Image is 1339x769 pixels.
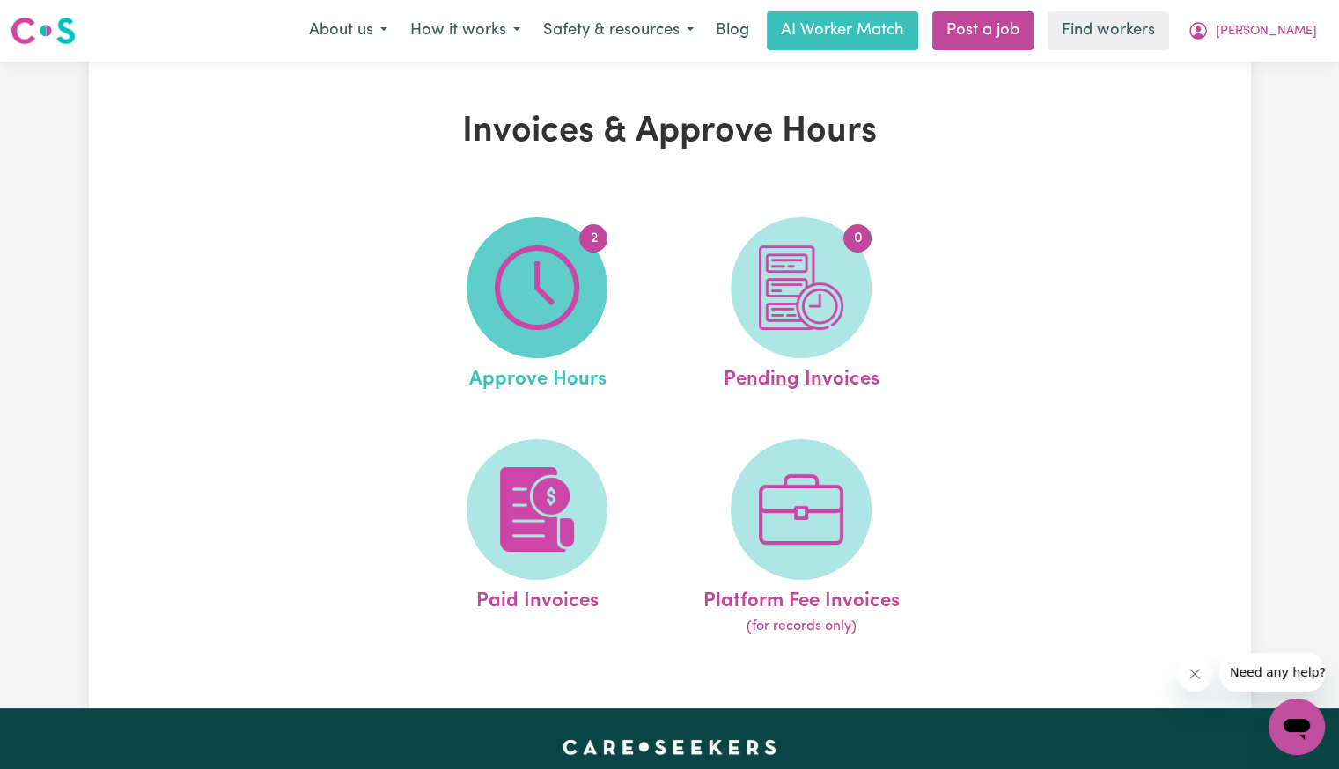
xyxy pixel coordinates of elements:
img: Careseekers logo [11,15,76,47]
span: Platform Fee Invoices [703,580,900,617]
a: Careseekers logo [11,11,76,51]
iframe: Message from company [1219,653,1325,692]
span: [PERSON_NAME] [1216,22,1317,41]
a: Pending Invoices [674,217,928,395]
button: Safety & resources [532,12,705,49]
a: Paid Invoices [410,439,664,638]
a: Post a job [932,11,1034,50]
span: Need any help? [11,12,107,26]
a: Approve Hours [410,217,664,395]
span: Pending Invoices [724,358,879,395]
a: Platform Fee Invoices(for records only) [674,439,928,638]
button: How it works [399,12,532,49]
a: Careseekers home page [563,740,776,754]
a: AI Worker Match [767,11,918,50]
span: Approve Hours [468,358,606,395]
button: About us [298,12,399,49]
iframe: Close message [1177,656,1212,692]
span: (for records only) [747,616,857,637]
button: My Account [1176,12,1328,49]
iframe: Button to launch messaging window [1269,699,1325,755]
a: Find workers [1048,11,1169,50]
span: Paid Invoices [476,580,599,617]
a: Blog [705,11,760,50]
h1: Invoices & Approve Hours [293,111,1047,153]
span: 0 [843,224,872,253]
span: 2 [579,224,607,253]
